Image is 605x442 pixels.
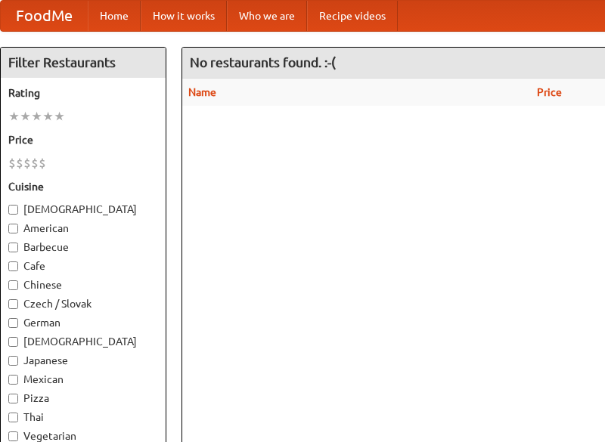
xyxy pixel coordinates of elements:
a: Who we are [227,1,307,31]
label: [DEMOGRAPHIC_DATA] [8,202,158,217]
h5: Cuisine [8,179,158,194]
label: Japanese [8,353,158,368]
label: German [8,315,158,330]
input: American [8,224,18,233]
li: ★ [54,108,65,125]
label: [DEMOGRAPHIC_DATA] [8,334,158,349]
input: Vegetarian [8,431,18,441]
li: $ [23,155,31,172]
input: Barbecue [8,243,18,252]
label: Mexican [8,372,158,387]
label: American [8,221,158,236]
label: Cafe [8,258,158,274]
a: Recipe videos [307,1,398,31]
label: Barbecue [8,240,158,255]
label: Chinese [8,277,158,292]
a: How it works [141,1,227,31]
ng-pluralize: No restaurants found. :-( [190,55,336,70]
label: Czech / Slovak [8,296,158,311]
input: Cafe [8,261,18,271]
a: Home [88,1,141,31]
li: ★ [42,108,54,125]
h5: Price [8,132,158,147]
input: German [8,318,18,328]
li: $ [39,155,46,172]
input: Thai [8,413,18,422]
li: ★ [31,108,42,125]
label: Thai [8,410,158,425]
h4: Filter Restaurants [1,48,166,78]
li: $ [8,155,16,172]
label: Pizza [8,391,158,406]
a: Name [188,86,216,98]
input: Pizza [8,394,18,403]
input: Japanese [8,356,18,366]
li: $ [16,155,23,172]
li: ★ [8,108,20,125]
input: [DEMOGRAPHIC_DATA] [8,337,18,347]
a: FoodMe [1,1,88,31]
input: Czech / Slovak [8,299,18,309]
h5: Rating [8,85,158,100]
li: $ [31,155,39,172]
a: Price [537,86,562,98]
input: Chinese [8,280,18,290]
input: [DEMOGRAPHIC_DATA] [8,205,18,215]
input: Mexican [8,375,18,385]
li: ★ [20,108,31,125]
